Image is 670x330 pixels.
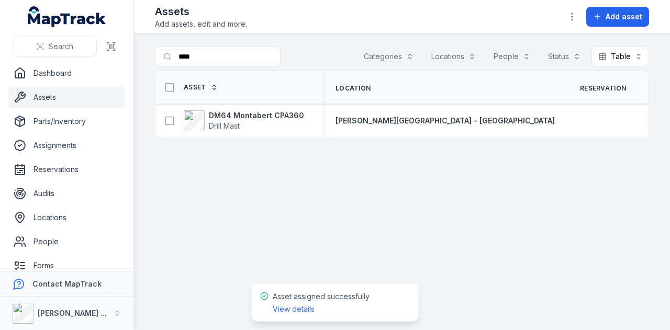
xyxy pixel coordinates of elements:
button: Search [13,37,97,56]
strong: DM64 Montabert CPA360 [209,110,304,121]
a: Assignments [8,135,125,156]
a: DM64 Montabert CPA360Drill Mast [184,110,304,131]
strong: [PERSON_NAME] Group [38,309,124,317]
button: Status [541,47,587,66]
a: People [8,231,125,252]
span: Add asset [606,12,642,22]
h2: Assets [155,4,247,19]
a: Audits [8,183,125,204]
a: Forms [8,255,125,276]
span: Add assets, edit and more. [155,19,247,29]
button: People [487,47,537,66]
a: Reservations [8,159,125,180]
button: Categories [357,47,420,66]
span: Reservation [580,84,626,93]
span: [PERSON_NAME][GEOGRAPHIC_DATA] - [GEOGRAPHIC_DATA] [336,116,555,125]
a: Dashboard [8,63,125,84]
button: Table [591,47,649,66]
a: View details [273,304,315,314]
a: Locations [8,207,125,228]
strong: Contact MapTrack [32,279,102,288]
span: Asset [184,83,206,92]
a: [PERSON_NAME][GEOGRAPHIC_DATA] - [GEOGRAPHIC_DATA] [336,116,555,126]
button: Locations [425,47,483,66]
span: Asset assigned successfully [273,292,370,313]
span: Drill Mast [209,121,240,130]
span: Search [49,41,73,52]
a: Asset [184,83,218,92]
span: Location [336,84,371,93]
button: Add asset [586,7,649,27]
a: MapTrack [28,6,106,27]
a: Assets [8,87,125,108]
a: Parts/Inventory [8,111,125,132]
